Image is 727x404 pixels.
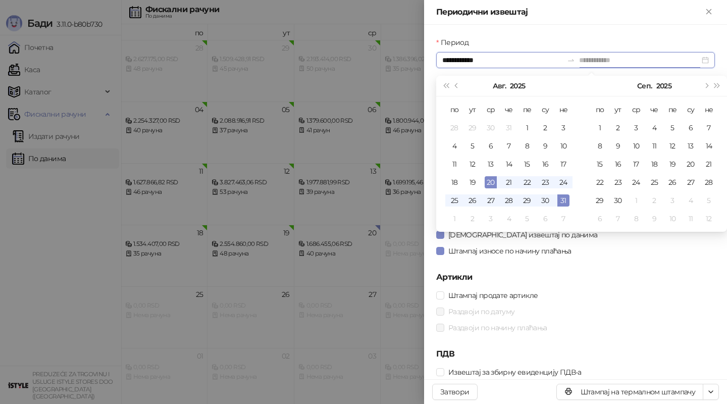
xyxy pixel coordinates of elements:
h5: Артикли [436,271,715,283]
td: 2025-08-10 [554,137,573,155]
div: 17 [557,158,569,170]
td: 2025-09-01 [591,119,609,137]
div: 31 [557,194,569,207]
td: 2025-09-04 [500,210,518,228]
td: 2025-09-27 [682,173,700,191]
div: 5 [521,213,533,225]
td: 2025-07-29 [463,119,482,137]
td: 2025-08-05 [463,137,482,155]
td: 2025-08-12 [463,155,482,173]
button: Затвори [432,384,478,400]
td: 2025-08-26 [463,191,482,210]
td: 2025-08-01 [518,119,536,137]
span: to [567,56,575,64]
div: 11 [648,140,660,152]
td: 2025-08-03 [554,119,573,137]
div: 26 [666,176,679,188]
div: 15 [521,158,533,170]
td: 2025-09-22 [591,173,609,191]
div: 27 [485,194,497,207]
div: 11 [685,213,697,225]
th: не [700,100,718,119]
div: 12 [703,213,715,225]
td: 2025-08-18 [445,173,463,191]
td: 2025-08-25 [445,191,463,210]
td: 2025-07-28 [445,119,463,137]
div: 16 [612,158,624,170]
div: 5 [666,122,679,134]
div: 8 [594,140,606,152]
div: 14 [503,158,515,170]
td: 2025-10-02 [645,191,663,210]
th: ут [609,100,627,119]
div: 1 [630,194,642,207]
div: 26 [466,194,479,207]
th: су [682,100,700,119]
td: 2025-08-29 [518,191,536,210]
td: 2025-10-12 [700,210,718,228]
td: 2025-08-15 [518,155,536,173]
td: 2025-09-18 [645,155,663,173]
div: 27 [685,176,697,188]
td: 2025-09-02 [463,210,482,228]
div: 3 [666,194,679,207]
div: 9 [539,140,551,152]
div: 19 [466,176,479,188]
div: 31 [503,122,515,134]
div: 7 [557,213,569,225]
td: 2025-08-31 [554,191,573,210]
div: 1 [594,122,606,134]
td: 2025-09-05 [518,210,536,228]
td: 2025-08-22 [518,173,536,191]
td: 2025-09-19 [663,155,682,173]
td: 2025-09-07 [700,119,718,137]
div: 30 [485,122,497,134]
div: 28 [448,122,460,134]
span: Раздвоји по датуму [444,306,518,317]
td: 2025-09-08 [591,137,609,155]
td: 2025-07-30 [482,119,500,137]
div: 3 [630,122,642,134]
td: 2025-09-29 [591,191,609,210]
th: по [445,100,463,119]
button: Штампај на термалном штампачу [556,384,703,400]
div: 6 [485,140,497,152]
td: 2025-08-09 [536,137,554,155]
span: Штампај износе по начину плаћања [444,245,576,257]
th: ср [482,100,500,119]
div: 7 [612,213,624,225]
div: Периодични извештај [436,6,703,18]
td: 2025-10-04 [682,191,700,210]
td: 2025-09-20 [682,155,700,173]
th: ут [463,100,482,119]
span: swap-right [567,56,575,64]
div: 12 [666,140,679,152]
td: 2025-09-11 [645,137,663,155]
td: 2025-09-21 [700,155,718,173]
td: 2025-10-09 [645,210,663,228]
div: 3 [557,122,569,134]
td: 2025-08-04 [445,137,463,155]
div: 2 [612,122,624,134]
td: 2025-09-02 [609,119,627,137]
th: ср [627,100,645,119]
th: пе [663,100,682,119]
div: 16 [539,158,551,170]
td: 2025-10-03 [663,191,682,210]
div: 19 [666,158,679,170]
td: 2025-09-28 [700,173,718,191]
td: 2025-09-03 [627,119,645,137]
div: 24 [630,176,642,188]
div: 11 [448,158,460,170]
td: 2025-09-30 [609,191,627,210]
span: Раздвоји по начину плаћања [444,322,551,333]
div: 24 [557,176,569,188]
div: 22 [521,176,533,188]
button: Close [703,6,715,18]
td: 2025-10-06 [591,210,609,228]
th: су [536,100,554,119]
td: 2025-09-13 [682,137,700,155]
td: 2025-08-02 [536,119,554,137]
div: 4 [503,213,515,225]
div: 3 [485,213,497,225]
